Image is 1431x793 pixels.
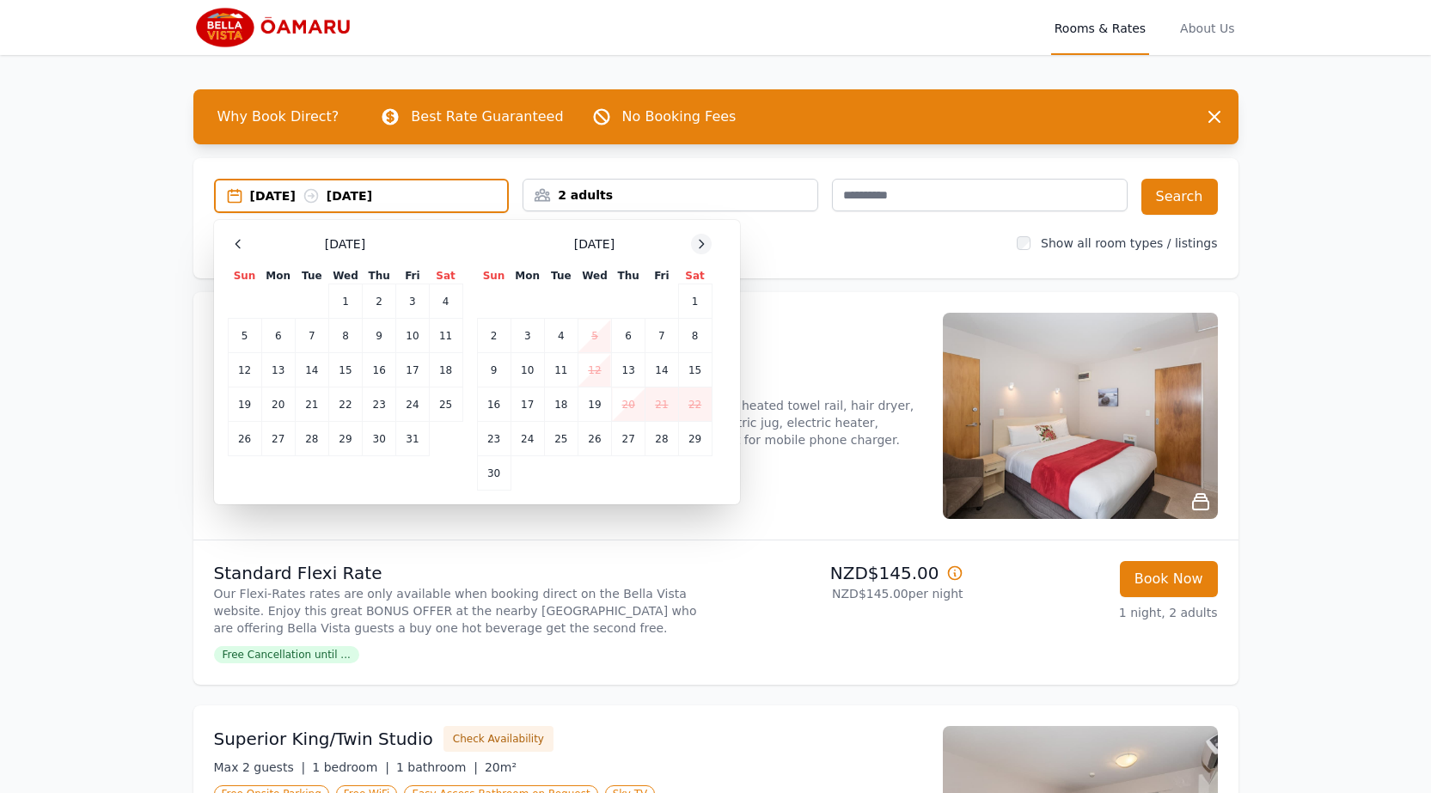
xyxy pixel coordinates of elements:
[295,353,328,387] td: 14
[363,422,396,456] td: 30
[678,387,712,422] td: 22
[204,100,353,134] span: Why Book Direct?
[429,387,462,422] td: 25
[328,284,362,319] td: 1
[578,268,611,284] th: Wed
[678,353,712,387] td: 15
[544,319,578,353] td: 4
[645,353,678,387] td: 14
[1120,561,1218,597] button: Book Now
[977,604,1218,621] p: 1 night, 2 adults
[295,422,328,456] td: 28
[678,284,712,319] td: 1
[578,422,611,456] td: 26
[228,387,261,422] td: 19
[396,422,429,456] td: 31
[723,561,963,585] p: NZD$145.00
[645,387,678,422] td: 21
[325,235,365,253] span: [DATE]
[396,353,429,387] td: 17
[228,268,261,284] th: Sun
[261,353,295,387] td: 13
[612,387,645,422] td: 20
[295,319,328,353] td: 7
[429,284,462,319] td: 4
[396,319,429,353] td: 10
[295,268,328,284] th: Tue
[363,284,396,319] td: 2
[396,760,478,774] span: 1 bathroom |
[477,387,511,422] td: 16
[295,387,328,422] td: 21
[328,387,362,422] td: 22
[396,268,429,284] th: Fri
[477,353,511,387] td: 9
[723,585,963,602] p: NZD$145.00 per night
[429,268,462,284] th: Sat
[261,387,295,422] td: 20
[193,7,358,48] img: Bella Vista Oamaru
[429,319,462,353] td: 11
[578,353,611,387] td: 12
[612,422,645,456] td: 27
[477,456,511,491] td: 30
[511,422,544,456] td: 24
[363,353,396,387] td: 16
[612,319,645,353] td: 6
[523,186,817,204] div: 2 adults
[477,268,511,284] th: Sun
[645,422,678,456] td: 28
[363,268,396,284] th: Thu
[261,319,295,353] td: 6
[214,561,709,585] p: Standard Flexi Rate
[214,585,709,637] p: Our Flexi-Rates rates are only available when booking direct on the Bella Vista website. Enjoy th...
[443,726,553,752] button: Check Availability
[477,319,511,353] td: 2
[678,319,712,353] td: 8
[214,727,433,751] h3: Superior King/Twin Studio
[511,387,544,422] td: 17
[645,319,678,353] td: 7
[544,353,578,387] td: 11
[511,353,544,387] td: 10
[511,319,544,353] td: 3
[485,760,517,774] span: 20m²
[214,760,306,774] span: Max 2 guests |
[328,319,362,353] td: 8
[678,422,712,456] td: 29
[612,353,645,387] td: 13
[1141,179,1218,215] button: Search
[578,387,611,422] td: 19
[578,319,611,353] td: 5
[328,353,362,387] td: 15
[261,268,295,284] th: Mon
[328,268,362,284] th: Wed
[228,422,261,456] td: 26
[261,422,295,456] td: 27
[228,353,261,387] td: 12
[363,387,396,422] td: 23
[328,422,362,456] td: 29
[678,268,712,284] th: Sat
[544,268,578,284] th: Tue
[214,646,359,663] span: Free Cancellation until ...
[228,319,261,353] td: 5
[396,387,429,422] td: 24
[612,268,645,284] th: Thu
[511,268,544,284] th: Mon
[544,422,578,456] td: 25
[363,319,396,353] td: 9
[396,284,429,319] td: 3
[411,107,563,127] p: Best Rate Guaranteed
[429,353,462,387] td: 18
[622,107,737,127] p: No Booking Fees
[477,422,511,456] td: 23
[1041,236,1217,250] label: Show all room types / listings
[574,235,615,253] span: [DATE]
[544,387,578,422] td: 18
[645,268,678,284] th: Fri
[250,187,508,204] div: [DATE] [DATE]
[312,760,389,774] span: 1 bedroom |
